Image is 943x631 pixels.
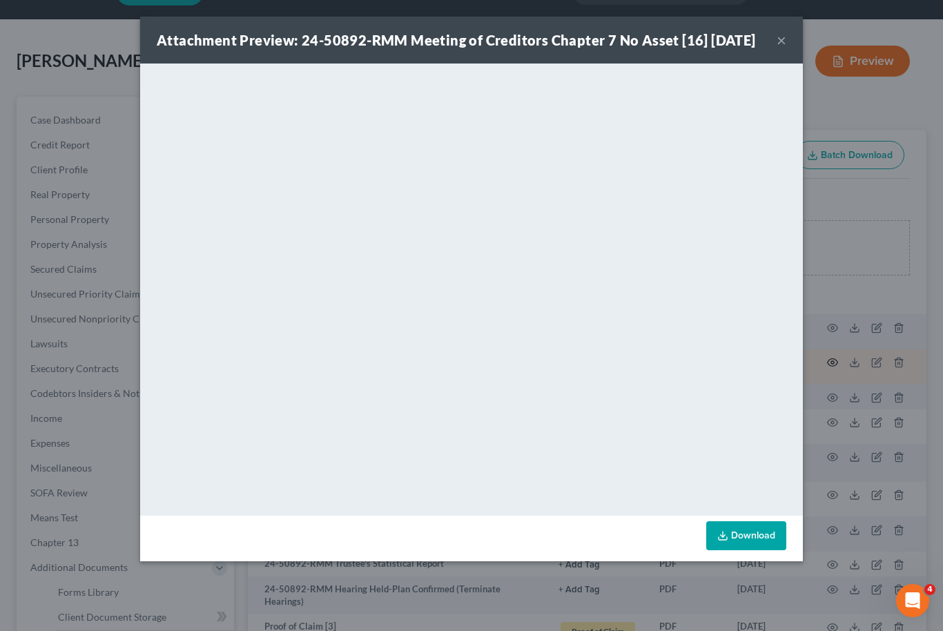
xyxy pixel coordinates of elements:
[157,32,756,48] strong: Attachment Preview: 24-50892-RMM Meeting of Creditors Chapter 7 No Asset [16] [DATE]
[896,584,929,617] iframe: Intercom live chat
[706,521,786,550] a: Download
[924,584,935,595] span: 4
[140,64,803,512] iframe: <object ng-attr-data='[URL][DOMAIN_NAME]' type='application/pdf' width='100%' height='650px'></ob...
[777,32,786,48] button: ×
